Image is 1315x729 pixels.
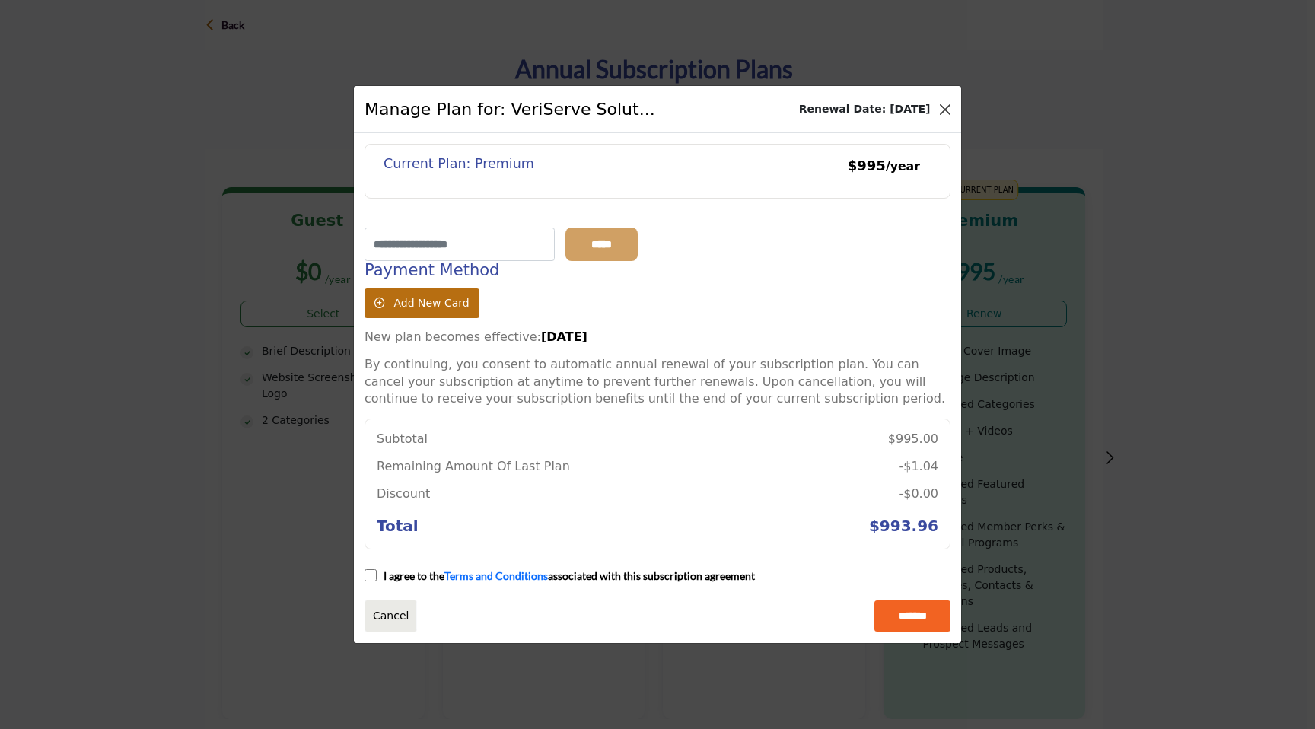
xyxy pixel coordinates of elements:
p: Remaining Amount Of Last Plan [377,458,570,475]
h5: $993.96 [869,514,938,537]
h4: Payment Method [365,261,950,280]
p: By continuing, you consent to automatic annual renewal of your subscription plan. You can cancel ... [365,356,950,407]
p: I agree to the associated with this subscription agreement [384,568,755,584]
strong: [DATE] [541,329,587,344]
a: Close [365,600,417,632]
button: Add New Card [365,288,479,318]
p: Subtotal [377,431,428,447]
span: Add New Card [393,297,469,309]
p: New plan becomes effective: [365,329,950,345]
h1: Manage Plan for: VeriServe Solut... [365,97,655,122]
a: Terms and Conditions [444,569,548,582]
button: Close [935,99,956,120]
h5: Current Plan: Premium [384,156,534,172]
b: Renewal Date: [DATE] [799,101,931,117]
p: -$0.00 [899,485,938,502]
p: -$1.04 [899,458,938,475]
p: Discount [377,485,430,502]
p: $995 [848,156,920,176]
h5: Total [377,514,419,537]
p: $995.00 [888,431,938,447]
small: /year [886,159,920,173]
